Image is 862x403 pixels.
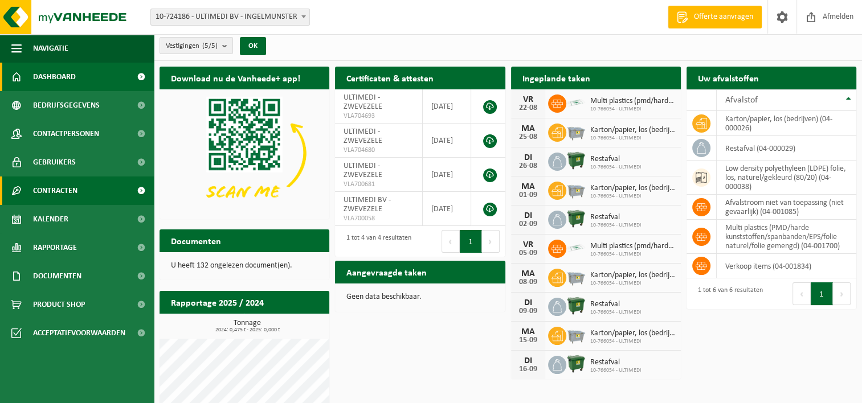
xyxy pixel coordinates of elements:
img: WB-1100-HPE-GN-01 [566,151,586,170]
span: 10-766054 - ULTIMEDI [590,309,642,316]
span: VLA700058 [344,214,414,223]
span: Karton/papier, los (bedrijven) [590,271,675,280]
td: multi plastics (PMD/harde kunststoffen/spanbanden/EPS/folie naturel/folie gemengd) (04-001700) [717,220,856,254]
h3: Tonnage [165,319,329,333]
div: 25-08 [517,133,540,141]
div: 02-09 [517,220,540,228]
span: Contactpersonen [33,120,99,148]
div: 05-09 [517,249,540,257]
count: (5/5) [202,42,218,50]
span: 10-724186 - ULTIMEDI BV - INGELMUNSTER [151,9,309,25]
div: VR [517,95,540,104]
img: WB-2500-GAL-GY-01 [566,267,586,286]
div: 26-08 [517,162,540,170]
span: Karton/papier, los (bedrijven) [590,184,675,193]
button: Vestigingen(5/5) [160,37,233,54]
img: WB-2500-GAL-GY-01 [566,122,586,141]
td: [DATE] [423,124,471,158]
img: WB-1100-HPE-GN-01 [566,354,586,373]
span: Documenten [33,262,81,290]
button: Previous [442,230,460,253]
span: Gebruikers [33,148,76,176]
span: Restafval [590,358,642,367]
h2: Documenten [160,229,232,252]
div: MA [517,124,540,133]
span: Contracten [33,176,77,205]
td: verkoop items (04-001834) [717,254,856,278]
h2: Certificaten & attesten [335,67,445,89]
div: 1 tot 4 van 4 resultaten [341,229,411,254]
h2: Uw afvalstoffen [687,67,770,89]
img: WB-2500-GAL-GY-01 [566,325,586,344]
img: Download de VHEPlus App [160,89,329,217]
td: [DATE] [423,158,471,192]
td: afvalstroom niet van toepassing (niet gevaarlijk) (04-001085) [717,195,856,220]
h2: Aangevraagde taken [335,261,438,283]
div: 01-09 [517,191,540,199]
span: VLA700681 [344,180,414,189]
td: low density polyethyleen (LDPE) folie, los, naturel/gekleurd (80/20) (04-000038) [717,161,856,195]
div: 1 tot 6 van 6 resultaten [692,281,763,306]
div: DI [517,153,540,162]
span: Restafval [590,300,642,309]
span: Kalender [33,205,68,233]
span: ULTIMEDI BV - ZWEVEZELE [344,196,391,213]
img: WB-1100-HPE-GN-01 [566,209,586,228]
h2: Ingeplande taken [511,67,602,89]
span: Acceptatievoorwaarden [33,319,125,347]
span: ULTIMEDI - ZWEVEZELE [344,93,382,111]
img: LP-SK-00500-LPE-16 [566,238,586,257]
span: Navigatie [33,34,68,63]
span: 10-766054 - ULTIMEDI [590,367,642,374]
span: ULTIMEDI - ZWEVEZELE [344,162,382,179]
span: Restafval [590,213,642,222]
span: Multi plastics (pmd/harde kunststoffen/spanbanden/eps/folie naturel/folie gemeng... [590,242,675,251]
button: 1 [811,282,833,305]
span: ULTIMEDI - ZWEVEZELE [344,128,382,145]
button: OK [240,37,266,55]
h2: Download nu de Vanheede+ app! [160,67,312,89]
span: VLA704693 [344,112,414,121]
div: VR [517,240,540,249]
span: 10-766054 - ULTIMEDI [590,164,642,171]
div: DI [517,298,540,307]
td: karton/papier, los (bedrijven) (04-000026) [717,111,856,136]
p: U heeft 132 ongelezen document(en). [171,262,318,270]
span: 10-766054 - ULTIMEDI [590,222,642,229]
span: Bedrijfsgegevens [33,91,100,120]
button: Next [482,230,500,253]
span: Dashboard [33,63,76,91]
span: VLA704680 [344,146,414,155]
span: Offerte aanvragen [691,11,756,23]
span: 10-766054 - ULTIMEDI [590,280,675,287]
div: MA [517,182,540,191]
span: 10-766054 - ULTIMEDI [590,135,675,142]
div: DI [517,356,540,365]
span: Vestigingen [166,38,218,55]
img: WB-2500-GAL-GY-01 [566,180,586,199]
span: 10-766054 - ULTIMEDI [590,106,675,113]
img: LP-SK-00500-LPE-16 [566,93,586,112]
td: [DATE] [423,89,471,124]
div: DI [517,211,540,220]
span: Afvalstof [725,96,758,105]
p: Geen data beschikbaar. [346,293,493,301]
a: Offerte aanvragen [668,6,762,28]
button: Previous [792,282,811,305]
button: Next [833,282,851,305]
span: 10-766054 - ULTIMEDI [590,251,675,258]
td: [DATE] [423,192,471,226]
span: 10-766054 - ULTIMEDI [590,338,675,345]
div: 22-08 [517,104,540,112]
div: MA [517,269,540,278]
span: 10-766054 - ULTIMEDI [590,193,675,200]
span: Karton/papier, los (bedrijven) [590,126,675,135]
div: 09-09 [517,307,540,315]
div: MA [517,327,540,336]
span: Restafval [590,155,642,164]
button: 1 [460,230,482,253]
span: 2024: 0,475 t - 2025: 0,000 t [165,327,329,333]
td: restafval (04-000029) [717,136,856,161]
div: 15-09 [517,336,540,344]
h2: Rapportage 2025 / 2024 [160,291,275,313]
